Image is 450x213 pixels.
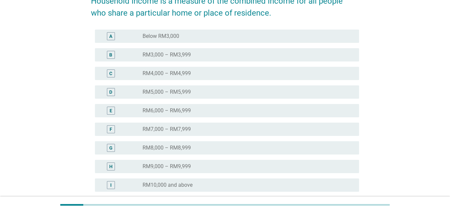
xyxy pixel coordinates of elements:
[143,126,191,133] label: RM7,000 – RM7,999
[143,89,191,95] label: RM5,000 – RM5,999
[143,70,191,77] label: RM4,000 – RM4,999
[110,181,112,188] div: I
[143,52,191,58] label: RM3,000 – RM3,999
[110,126,112,133] div: F
[143,33,179,40] label: Below RM3,000
[109,144,113,151] div: G
[143,182,193,188] label: RM10,000 and above
[109,70,112,77] div: C
[143,145,191,151] label: RM8,000 – RM8,999
[143,163,191,170] label: RM9,000 – RM9,999
[143,107,191,114] label: RM6,000 – RM6,999
[109,33,112,40] div: A
[109,51,112,58] div: B
[109,163,113,170] div: H
[109,88,112,95] div: D
[110,107,112,114] div: E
